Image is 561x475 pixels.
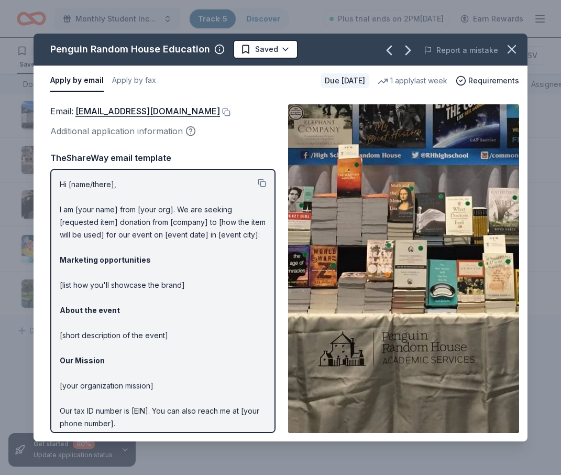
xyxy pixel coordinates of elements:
[50,70,104,92] button: Apply by email
[112,70,156,92] button: Apply by fax
[60,306,120,315] strong: About the event
[288,104,519,433] img: Image for Penguin Random House Education
[50,151,276,165] div: TheShareWay email template
[50,41,210,58] div: Penguin Random House Education
[321,73,369,88] div: Due [DATE]
[60,356,105,365] strong: Our Mission
[60,255,151,264] strong: Marketing opportunities
[378,74,447,87] div: 1 apply last week
[233,40,298,59] button: Saved
[468,74,519,87] span: Requirements
[50,124,276,138] div: Additional application information
[424,44,498,57] button: Report a mistake
[456,74,519,87] button: Requirements
[60,178,266,468] p: Hi [name/there], I am [your name] from [your org]. We are seeking [requested item] donation from ...
[255,43,278,56] span: Saved
[50,106,220,116] span: Email :
[75,104,220,118] a: [EMAIL_ADDRESS][DOMAIN_NAME]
